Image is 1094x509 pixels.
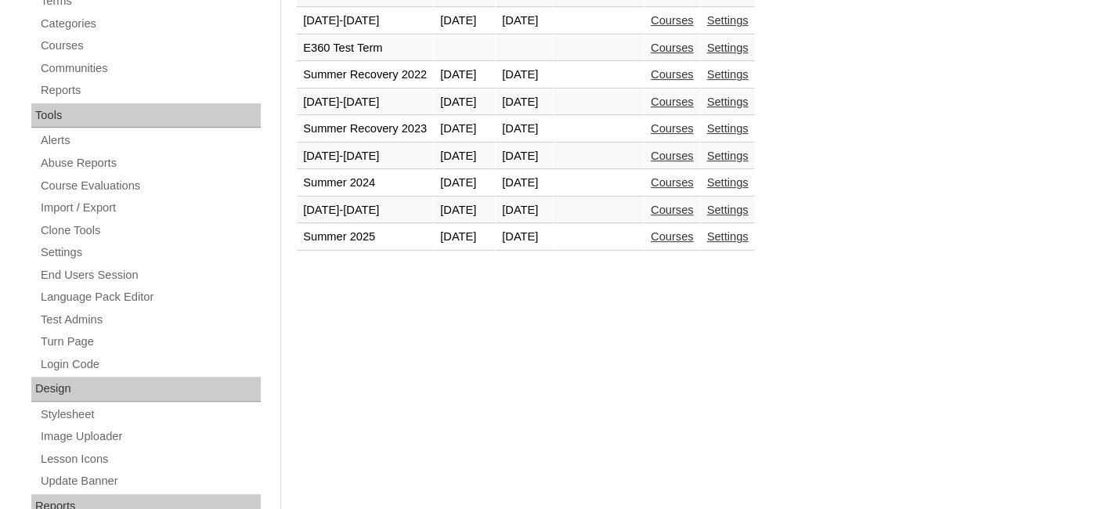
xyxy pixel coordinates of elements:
[39,153,261,173] a: Abuse Reports
[39,131,261,150] a: Alerts
[39,176,261,196] a: Course Evaluations
[39,243,261,262] a: Settings
[434,62,495,88] td: [DATE]
[39,59,261,78] a: Communities
[434,8,495,34] td: [DATE]
[496,116,553,143] td: [DATE]
[39,198,261,218] a: Import / Export
[297,143,433,170] td: [DATE]-[DATE]
[707,122,749,135] a: Settings
[39,449,261,469] a: Lesson Icons
[651,122,694,135] a: Courses
[707,176,749,189] a: Settings
[297,35,433,62] td: E360 Test Term
[707,42,749,54] a: Settings
[434,116,495,143] td: [DATE]
[707,204,749,216] a: Settings
[434,170,495,197] td: [DATE]
[39,287,261,307] a: Language Pack Editor
[39,14,261,34] a: Categories
[651,14,694,27] a: Courses
[39,81,261,100] a: Reports
[496,170,553,197] td: [DATE]
[434,197,495,224] td: [DATE]
[707,96,749,108] a: Settings
[39,427,261,446] a: Image Uploader
[434,224,495,251] td: [DATE]
[31,377,261,402] div: Design
[39,405,261,424] a: Stylesheet
[707,14,749,27] a: Settings
[39,471,261,491] a: Update Banner
[297,62,433,88] td: Summer Recovery 2022
[651,68,694,81] a: Courses
[297,197,433,224] td: [DATE]-[DATE]
[651,150,694,162] a: Courses
[651,176,694,189] a: Courses
[434,89,495,116] td: [DATE]
[297,116,433,143] td: Summer Recovery 2023
[39,355,261,374] a: Login Code
[707,68,749,81] a: Settings
[651,204,694,216] a: Courses
[31,103,261,128] div: Tools
[297,224,433,251] td: Summer 2025
[707,150,749,162] a: Settings
[651,230,694,243] a: Courses
[496,8,553,34] td: [DATE]
[496,89,553,116] td: [DATE]
[297,170,433,197] td: Summer 2024
[297,8,433,34] td: [DATE]-[DATE]
[39,310,261,330] a: Test Admins
[39,265,261,285] a: End Users Session
[297,89,433,116] td: [DATE]-[DATE]
[434,143,495,170] td: [DATE]
[651,42,694,54] a: Courses
[39,332,261,352] a: Turn Page
[496,62,553,88] td: [DATE]
[496,143,553,170] td: [DATE]
[39,36,261,56] a: Courses
[496,197,553,224] td: [DATE]
[39,221,261,240] a: Clone Tools
[707,230,749,243] a: Settings
[496,224,553,251] td: [DATE]
[651,96,694,108] a: Courses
